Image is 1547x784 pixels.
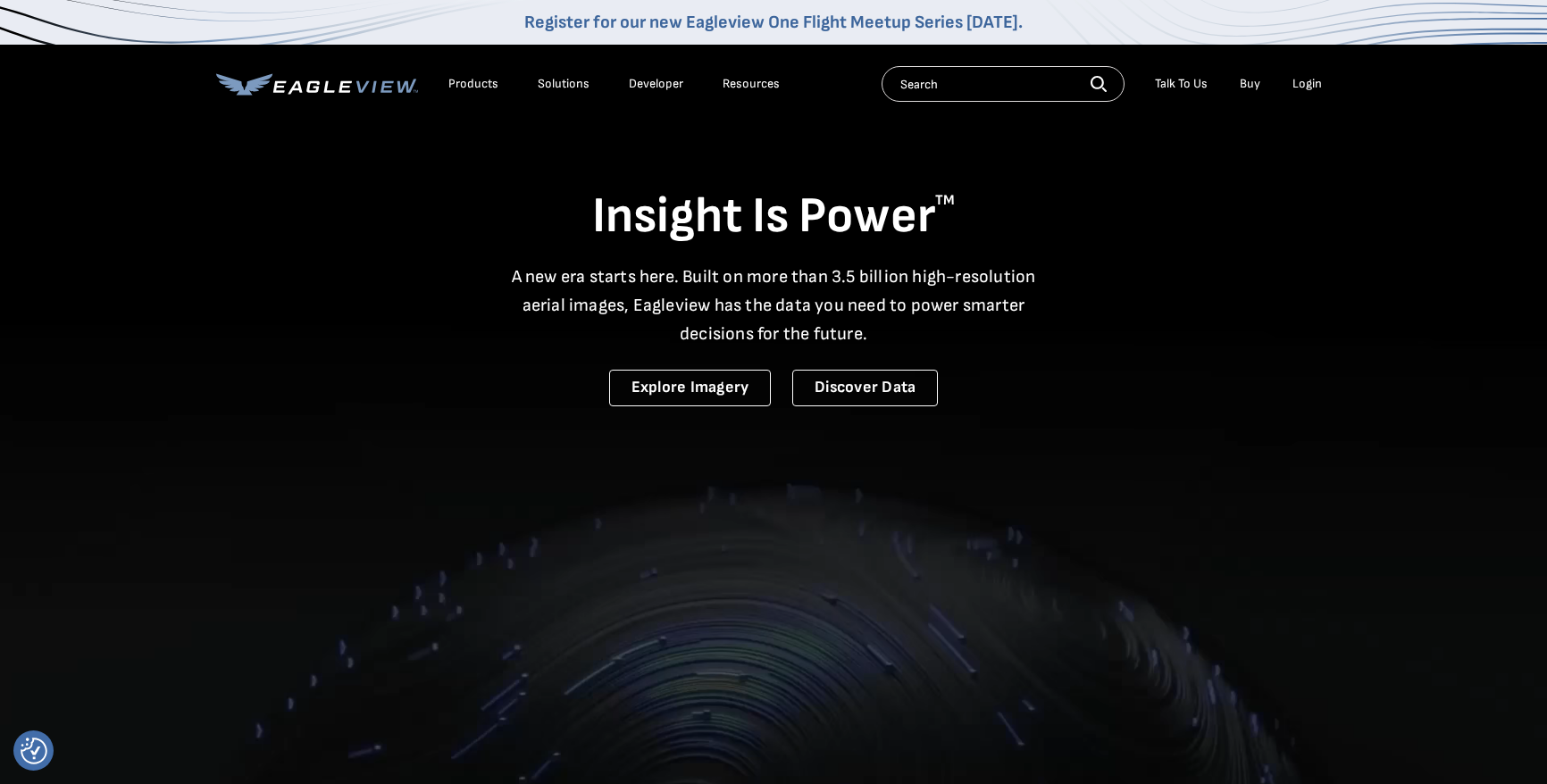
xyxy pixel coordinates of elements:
[1155,76,1208,92] div: Talk To Us
[21,738,47,764] button: Consent Preferences
[524,12,1023,33] a: Register for our new Eagleview One Flight Meetup Series [DATE].
[216,186,1331,248] h1: Insight Is Power
[935,192,955,209] sup: TM
[609,370,772,406] a: Explore Imagery
[500,263,1047,348] p: A new era starts here. Built on more than 3.5 billion high-resolution aerial images, Eagleview ha...
[882,66,1125,102] input: Search
[448,76,498,92] div: Products
[1240,76,1260,92] a: Buy
[792,370,938,406] a: Discover Data
[21,738,47,764] img: Revisit consent button
[723,76,780,92] div: Resources
[1292,76,1322,92] div: Login
[538,76,590,92] div: Solutions
[629,76,683,92] a: Developer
